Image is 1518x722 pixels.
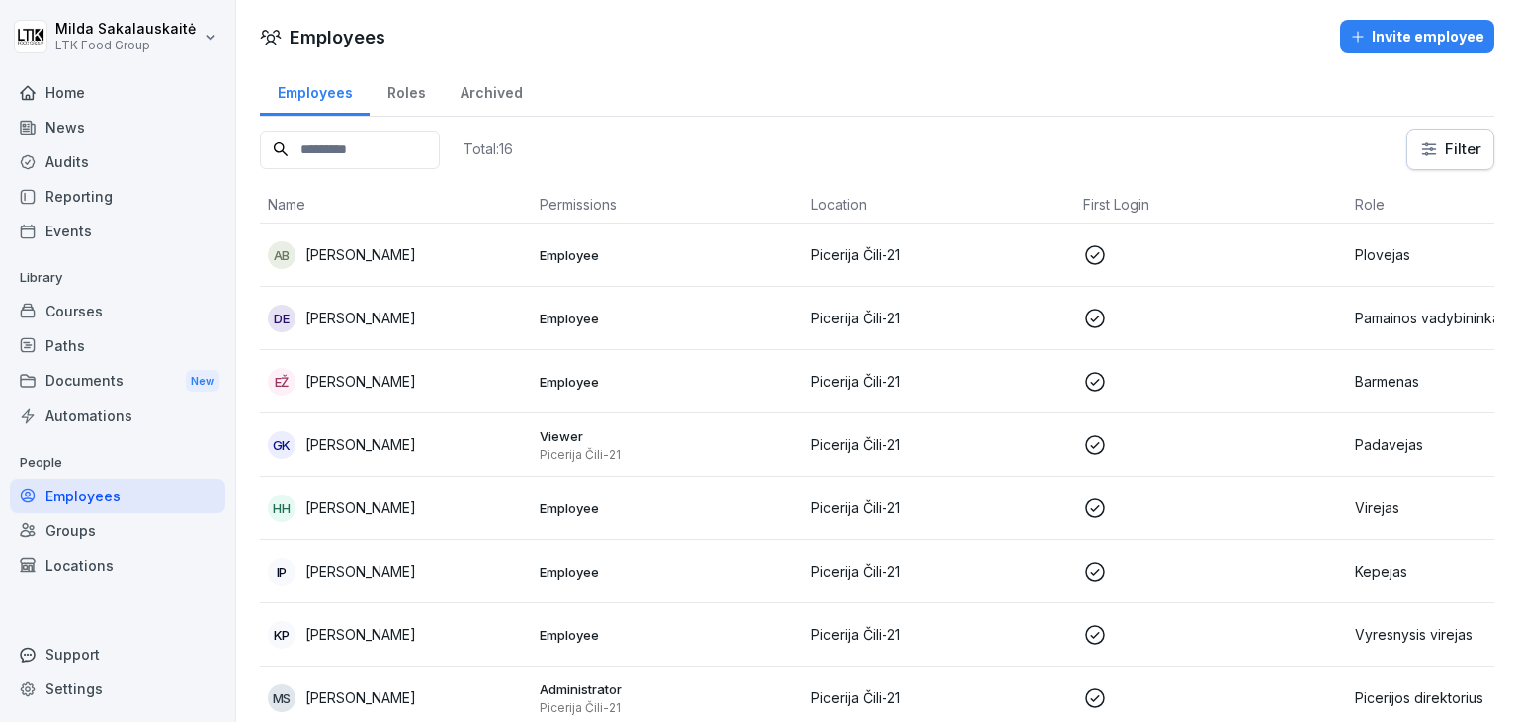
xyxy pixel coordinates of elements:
a: Archived [443,65,540,116]
p: Picerija Čili-21 [811,624,1067,645]
div: KP [268,621,295,649]
p: Employee [540,563,796,581]
p: Total: 16 [464,139,513,158]
th: Location [803,186,1075,224]
a: Locations [10,548,225,583]
h1: Employees [290,24,385,50]
p: [PERSON_NAME] [305,308,416,328]
p: Employee [540,373,796,391]
div: AB [268,241,295,269]
button: Filter [1407,130,1493,169]
a: Courses [10,294,225,328]
div: Documents [10,363,225,400]
div: Filter [1419,139,1481,159]
a: Roles [370,65,443,116]
a: Automations [10,399,225,433]
th: First Login [1075,186,1347,224]
p: Employee [540,499,796,517]
div: GK [268,431,295,459]
div: Support [10,637,225,672]
div: MS [268,684,295,712]
div: HH [268,495,295,522]
a: DocumentsNew [10,363,225,400]
div: EŽ [268,368,295,396]
a: Paths [10,328,225,363]
p: Employee [540,310,796,327]
th: Name [260,186,532,224]
p: People [10,447,225,479]
p: Employee [540,626,796,644]
p: [PERSON_NAME] [305,497,416,518]
p: Milda Sakalauskaitė [55,21,196,38]
a: Employees [10,479,225,513]
a: Reporting [10,179,225,214]
a: Employees [260,65,370,116]
p: Picerija Čili-21 [811,308,1067,328]
p: Picerija Čili-21 [811,434,1067,455]
p: Picerija Čili-21 [811,687,1067,708]
p: Picerija Čili-21 [811,371,1067,392]
p: Picerija Čili-21 [540,700,796,716]
p: LTK Food Group [55,39,196,52]
p: Viewer [540,427,796,445]
p: [PERSON_NAME] [305,561,416,582]
p: Picerija Čili-21 [811,497,1067,518]
a: Settings [10,672,225,706]
p: Picerija Čili-21 [811,561,1067,582]
button: Invite employee [1340,20,1494,53]
a: Home [10,75,225,110]
th: Permissions [532,186,803,224]
a: Groups [10,513,225,548]
p: [PERSON_NAME] [305,371,416,392]
a: News [10,110,225,144]
p: Picerija Čili-21 [540,447,796,463]
div: Invite employee [1350,26,1484,47]
p: [PERSON_NAME] [305,244,416,265]
div: New [186,370,219,393]
p: Administrator [540,680,796,698]
p: [PERSON_NAME] [305,434,416,455]
a: Audits [10,144,225,179]
p: Library [10,262,225,294]
a: Events [10,214,225,248]
div: DE [268,305,295,332]
p: Picerija Čili-21 [811,244,1067,265]
p: [PERSON_NAME] [305,687,416,708]
p: [PERSON_NAME] [305,624,416,645]
div: IP [268,558,295,586]
p: Employee [540,246,796,264]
